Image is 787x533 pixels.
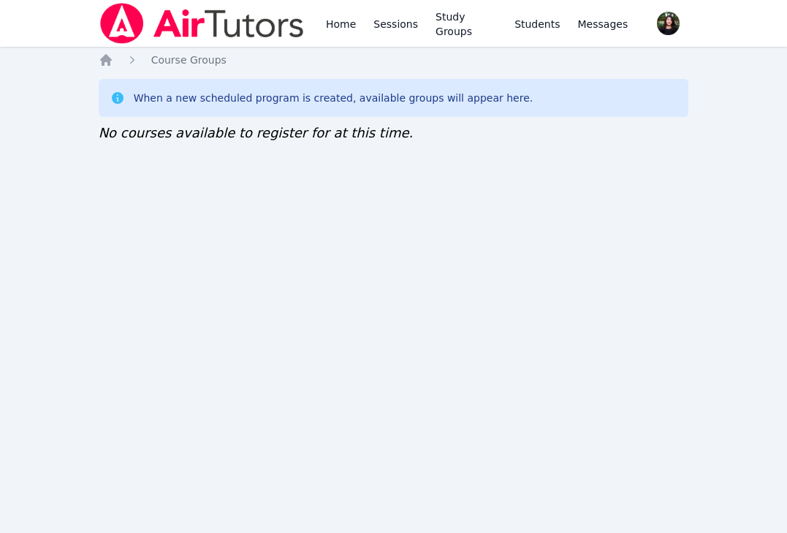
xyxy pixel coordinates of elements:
[99,125,414,140] span: No courses available to register for at this time.
[99,53,689,67] nav: Breadcrumb
[578,17,628,31] span: Messages
[134,91,533,105] div: When a new scheduled program is created, available groups will appear here.
[99,3,305,44] img: Air Tutors
[151,53,227,67] a: Course Groups
[151,54,227,66] span: Course Groups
